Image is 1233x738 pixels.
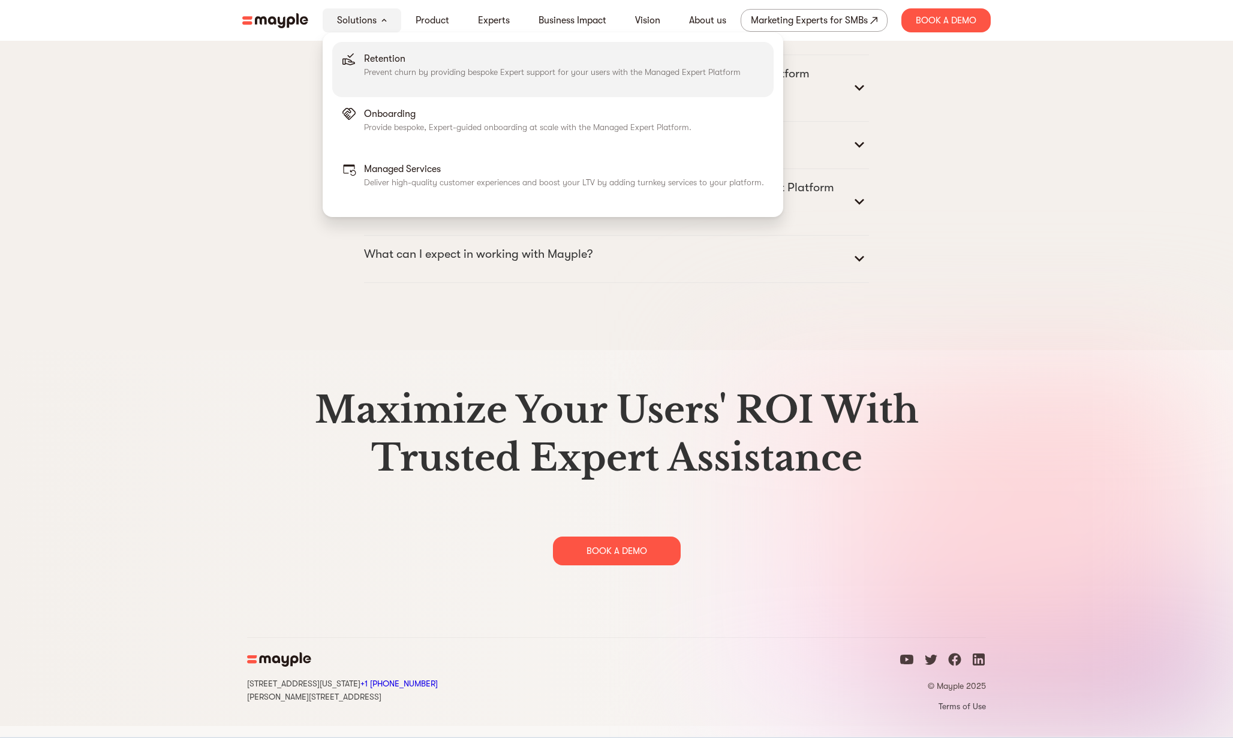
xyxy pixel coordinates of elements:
[741,9,888,32] a: Marketing Experts for SMBs
[364,162,764,176] p: Managed Services
[242,13,308,28] img: mayple-logo
[364,121,691,133] p: Provide bespoke, Expert-guided onboarding at scale with the Managed Expert Platform.
[332,152,774,207] a: Managed Services Deliver high-quality customer experiences and boost your LTV by adding turnkey s...
[337,13,377,28] a: Solutions
[247,676,438,703] div: [STREET_ADDRESS][US_STATE] [PERSON_NAME][STREET_ADDRESS]
[364,107,691,121] p: Onboarding
[478,13,510,28] a: Experts
[364,245,869,273] summary: What can I expect in working with Mayple?
[972,652,986,671] a: linkedin icon
[901,8,991,32] div: Book A Demo
[360,679,438,688] a: Call Mayple
[553,537,681,565] div: BOOK A DEMO
[635,13,660,28] a: Vision
[924,652,938,671] a: twitter icon
[332,42,774,97] a: Retention Prevent churn by providing bespoke Expert support for your users with the Managed Exper...
[364,245,593,264] p: What can I expect in working with Mayple?
[381,19,387,22] img: arrow-down
[689,13,726,28] a: About us
[416,13,449,28] a: Product
[900,680,986,691] p: © Mayple 2025
[723,350,1233,726] img: gradient
[364,176,764,188] p: Deliver high-quality customer experiences and boost your LTV by adding turnkey services to your p...
[900,701,986,712] a: Terms of Use
[332,97,774,152] a: Onboarding Provide bespoke, Expert-guided onboarding at scale with the Managed Expert Platform.
[751,12,868,29] div: Marketing Experts for SMBs
[247,386,986,482] h2: Maximize Your Users' ROI With Trusted Expert Assistance
[900,652,914,671] a: youtube icon
[364,66,741,78] p: Prevent churn by providing bespoke Expert support for your users with the Managed Expert Platform
[364,52,741,66] p: Retention
[539,13,606,28] a: Business Impact
[948,652,962,671] a: facebook icon
[247,652,311,667] img: mayple-logo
